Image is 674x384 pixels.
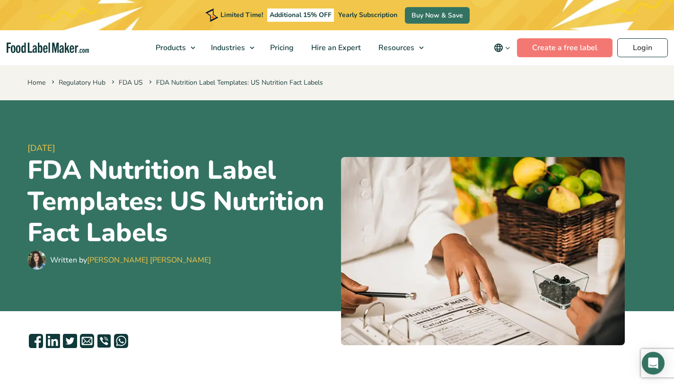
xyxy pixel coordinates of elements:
span: Industries [208,43,246,53]
a: Regulatory Hub [59,78,105,87]
span: Hire an Expert [308,43,362,53]
div: Written by [50,254,211,266]
a: [PERSON_NAME] [PERSON_NAME] [87,255,211,265]
span: Limited Time! [220,10,263,19]
span: FDA Nutrition Label Templates: US Nutrition Fact Labels [147,78,323,87]
div: Open Intercom Messenger [642,352,665,375]
a: FDA US [119,78,143,87]
a: Create a free label [517,38,613,57]
a: Products [147,30,200,65]
a: Hire an Expert [303,30,368,65]
a: Login [617,38,668,57]
a: Home [27,78,45,87]
span: Resources [376,43,415,53]
a: Resources [370,30,429,65]
span: Products [153,43,187,53]
span: Additional 15% OFF [267,9,334,22]
h1: FDA Nutrition Label Templates: US Nutrition Fact Labels [27,155,333,248]
a: Pricing [262,30,300,65]
span: Pricing [267,43,295,53]
a: Buy Now & Save [405,7,470,24]
span: Yearly Subscription [338,10,397,19]
span: [DATE] [27,142,333,155]
img: Maria Abi Hanna - Food Label Maker [27,251,46,270]
a: Industries [202,30,259,65]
